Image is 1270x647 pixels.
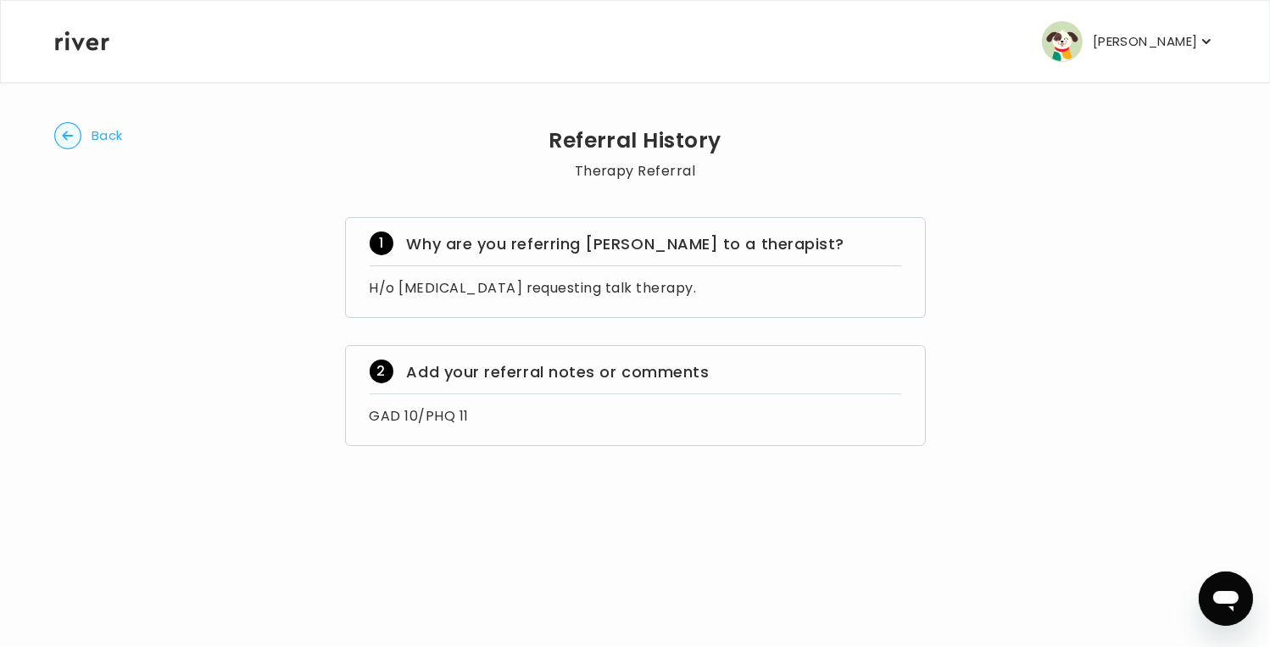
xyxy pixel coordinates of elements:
[407,360,710,383] p: Add your referral notes or comments
[549,129,721,153] h2: Referral History
[92,124,123,148] span: Back
[549,159,721,183] p: Therapy Referral
[1093,30,1198,53] p: [PERSON_NAME]
[1042,21,1215,62] button: user avatar[PERSON_NAME]
[370,231,393,255] span: 1
[370,360,393,383] span: 2
[407,232,845,255] p: Why are you referring [PERSON_NAME] to a therapist?
[54,122,123,149] button: Back
[370,404,901,428] div: GAD 10/PHQ 11
[370,276,901,300] div: H/o [MEDICAL_DATA] requesting talk therapy.
[1042,21,1083,62] img: user avatar
[1199,572,1253,626] iframe: Button to launch messaging window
